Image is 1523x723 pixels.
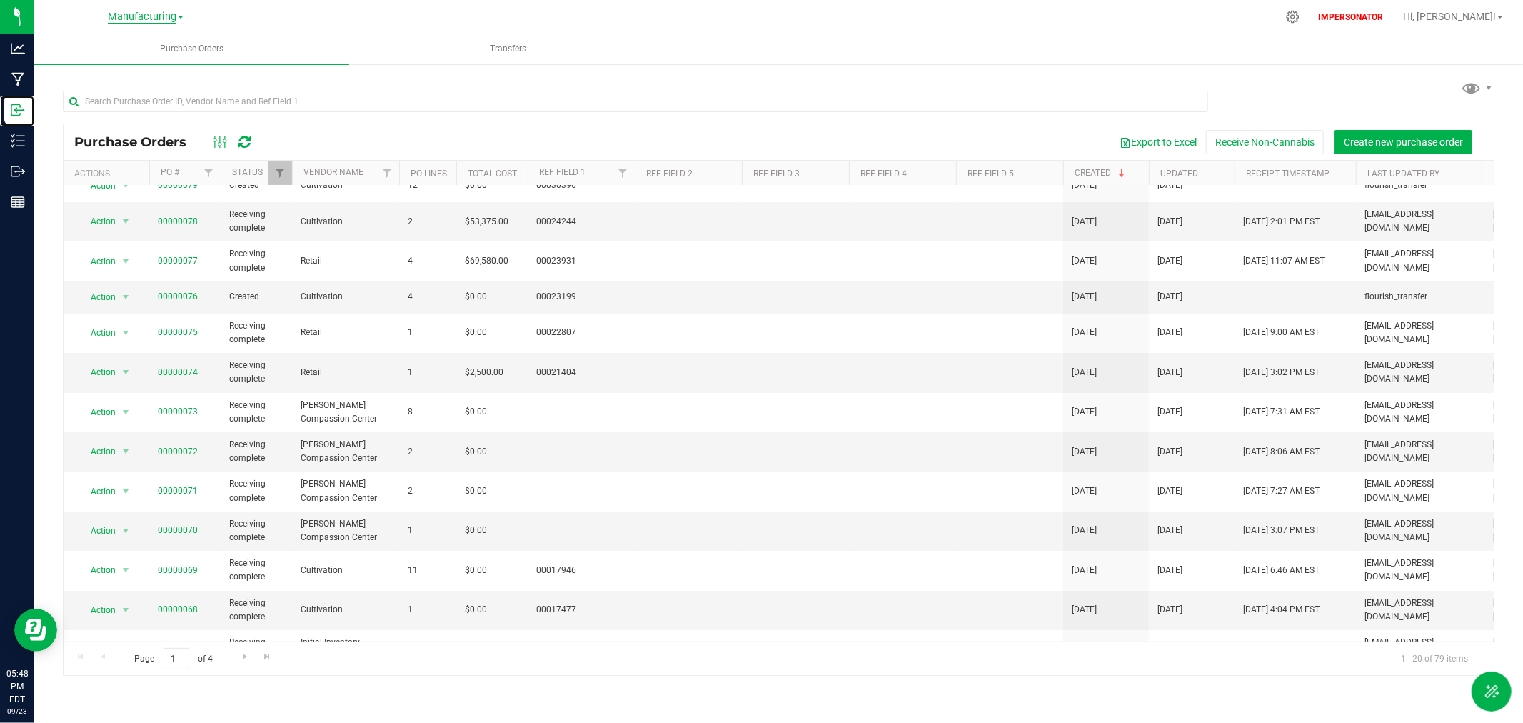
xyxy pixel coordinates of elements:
[465,564,487,577] span: $0.00
[1389,648,1479,669] span: 1 - 20 of 79 items
[78,600,116,620] span: Action
[1364,597,1476,624] span: [EMAIL_ADDRESS][DOMAIN_NAME]
[268,161,292,185] a: Filter
[411,169,447,179] a: PO Lines
[257,648,278,667] a: Go to the last page
[408,405,448,419] span: 8
[1157,405,1182,419] span: [DATE]
[1364,247,1476,274] span: [EMAIL_ADDRESS][DOMAIN_NAME]
[408,603,448,617] span: 1
[229,399,283,426] span: Receiving complete
[229,517,283,544] span: Receiving complete
[1243,445,1320,459] span: [DATE] 8:06 AM EST
[1364,359,1476,386] span: [EMAIL_ADDRESS][DOMAIN_NAME]
[117,600,135,620] span: select
[229,557,283,584] span: Receiving complete
[1157,290,1182,304] span: [DATE]
[1334,130,1472,154] button: Create new purchase order
[158,256,198,266] a: 00000077
[11,134,25,148] inline-svg: Inventory
[164,648,189,670] input: 1
[1364,636,1476,663] span: [EMAIL_ADDRESS][DOMAIN_NAME]
[1344,136,1463,148] span: Create new purchase order
[161,167,179,177] a: PO #
[6,667,28,706] p: 05:48 PM EDT
[158,180,198,190] a: 00000079
[1072,484,1097,498] span: [DATE]
[1157,564,1182,577] span: [DATE]
[158,216,198,226] a: 00000078
[408,290,448,304] span: 4
[646,169,693,179] a: Ref Field 2
[229,319,283,346] span: Receiving complete
[117,362,135,382] span: select
[1206,130,1324,154] button: Receive Non-Cannabis
[1157,524,1182,537] span: [DATE]
[465,445,487,459] span: $0.00
[468,169,517,179] a: Total Cost
[1364,517,1476,544] span: [EMAIL_ADDRESS][DOMAIN_NAME]
[141,43,243,55] span: Purchase Orders
[1157,484,1182,498] span: [DATE]
[78,521,116,541] span: Action
[1364,557,1476,584] span: [EMAIL_ADDRESS][DOMAIN_NAME]
[117,211,135,231] span: select
[158,367,198,377] a: 00000074
[78,251,116,271] span: Action
[471,43,546,55] span: Transfers
[536,366,626,379] span: 00021404
[1157,254,1182,268] span: [DATE]
[78,639,116,659] span: Action
[11,72,25,86] inline-svg: Manufacturing
[63,91,1208,112] input: Search Purchase Order ID, Vendor Name and Ref Field 1
[408,254,448,268] span: 4
[78,482,116,502] span: Action
[74,169,144,179] div: Actions
[408,564,448,577] span: 11
[408,215,448,229] span: 2
[1157,326,1182,339] span: [DATE]
[301,215,391,229] span: Cultivation
[117,521,135,541] span: select
[536,179,626,192] span: 00030396
[536,215,626,229] span: 00024244
[1364,179,1476,192] span: flourish_transfer
[1072,524,1097,537] span: [DATE]
[301,179,391,192] span: Cultivation
[78,362,116,382] span: Action
[301,438,391,465] span: [PERSON_NAME] Compassion Center
[229,636,283,663] span: Receiving complete
[1072,326,1097,339] span: [DATE]
[301,603,391,617] span: Cultivation
[229,247,283,274] span: Receiving complete
[351,34,665,64] a: Transfers
[376,161,399,185] a: Filter
[117,442,135,462] span: select
[408,484,448,498] span: 2
[408,366,448,379] span: 1
[408,326,448,339] span: 1
[408,445,448,459] span: 2
[11,164,25,179] inline-svg: Outbound
[303,167,363,177] a: Vendor Name
[1072,215,1097,229] span: [DATE]
[1072,290,1097,304] span: [DATE]
[301,477,391,504] span: [PERSON_NAME] Compassion Center
[1364,399,1476,426] span: [EMAIL_ADDRESS][DOMAIN_NAME]
[158,291,198,301] a: 00000076
[1072,445,1097,459] span: [DATE]
[465,524,487,537] span: $0.00
[536,564,626,577] span: 00017946
[197,161,221,185] a: Filter
[78,211,116,231] span: Action
[78,323,116,343] span: Action
[158,447,198,457] a: 00000072
[301,517,391,544] span: [PERSON_NAME] Compassion Center
[1243,603,1320,617] span: [DATE] 4:04 PM EST
[1243,254,1325,268] span: [DATE] 11:07 AM EST
[967,169,1014,179] a: Ref Field 5
[1157,179,1182,192] span: [DATE]
[1072,254,1097,268] span: [DATE]
[108,11,176,24] span: Manufacturing
[158,604,198,614] a: 00000068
